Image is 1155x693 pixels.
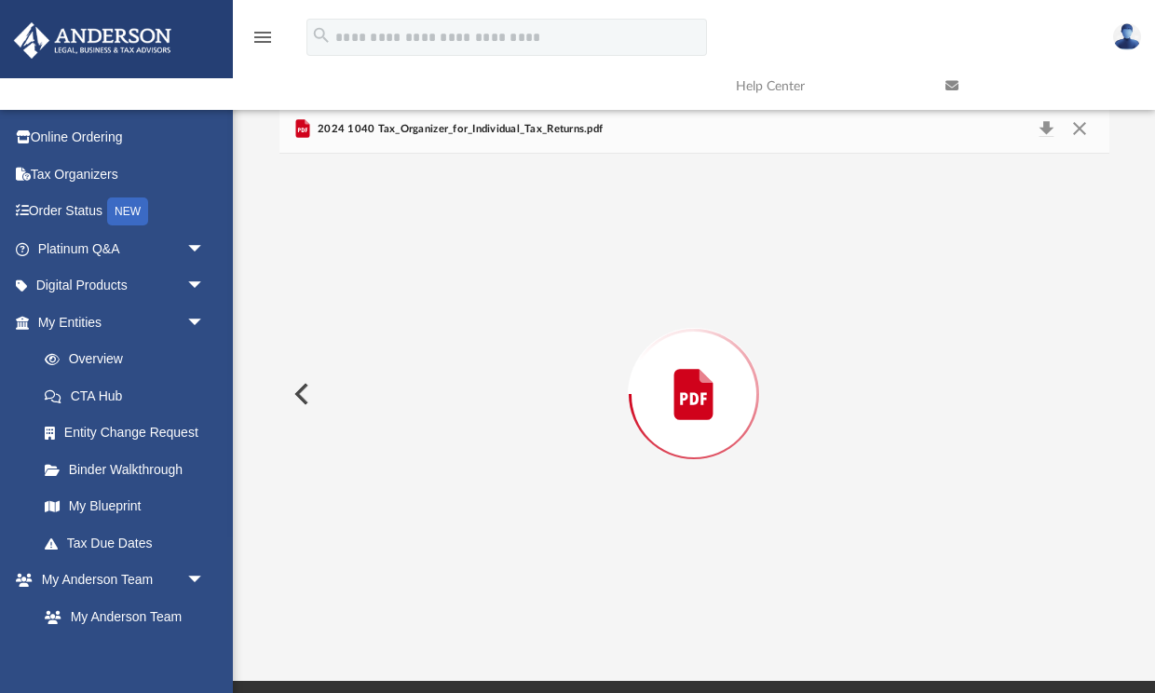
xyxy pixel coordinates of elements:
a: Order StatusNEW [13,193,233,231]
a: My Anderson Teamarrow_drop_down [13,562,224,599]
a: Digital Productsarrow_drop_down [13,267,233,305]
span: arrow_drop_down [186,230,224,268]
a: My Blueprint [26,488,224,525]
a: Binder Walkthrough [26,451,233,488]
span: arrow_drop_down [186,304,224,342]
a: Platinum Q&Aarrow_drop_down [13,230,233,267]
div: NEW [107,197,148,225]
span: arrow_drop_down [186,562,224,600]
i: search [311,25,332,46]
a: Tax Organizers [13,156,233,193]
a: Overview [26,341,233,378]
button: Close [1063,116,1096,143]
a: CTA Hub [26,377,233,414]
a: Help Center [722,49,931,123]
div: Preview [279,105,1109,635]
a: Online Ordering [13,119,233,156]
img: Anderson Advisors Platinum Portal [8,22,177,59]
span: 2024 1040 Tax_Organizer_for_Individual_Tax_Returns.pdf [314,121,604,138]
a: Tax Due Dates [26,524,233,562]
i: menu [251,26,274,48]
button: Download [1030,116,1064,143]
a: My Anderson Team [26,598,214,635]
a: My Entitiesarrow_drop_down [13,304,233,341]
a: Entity Change Request [26,414,233,452]
a: menu [251,35,274,48]
button: Previous File [279,368,320,420]
span: arrow_drop_down [186,267,224,306]
img: User Pic [1113,23,1141,50]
